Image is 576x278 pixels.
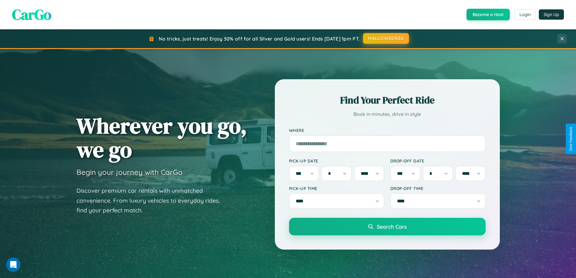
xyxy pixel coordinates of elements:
[159,36,360,42] span: No tricks, just treats! Enjoy 30% off for all Silver and Gold users! Ends [DATE] 1pm PT.
[390,186,486,191] label: Drop-off Time
[289,93,486,107] h2: Find Your Perfect Ride
[514,9,536,20] button: Login
[76,168,183,177] h3: Begin your journey with CarGo
[12,5,51,25] span: CarGo
[6,257,21,272] iframe: Intercom live chat
[539,9,564,20] button: Sign Up
[289,186,384,191] label: Pick-up Time
[289,110,486,119] p: Book in minutes, drive in style
[76,114,247,162] h1: Wherever you go, we go
[289,158,384,163] label: Pick-up Date
[76,186,228,215] p: Discover premium car rentals with unmatched convenience. From luxury vehicles to everyday rides, ...
[289,218,486,235] button: Search Cars
[289,128,486,133] label: Where
[390,158,486,163] label: Drop-off Date
[467,9,510,20] button: Become a Host
[363,33,409,44] button: HALLOWEEN30
[569,127,573,151] div: Give Feedback
[377,223,407,230] span: Search Cars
